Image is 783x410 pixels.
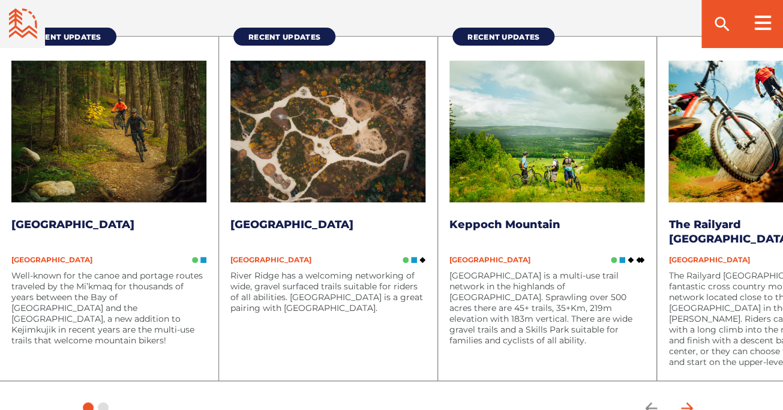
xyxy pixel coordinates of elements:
span: Recent Updates [248,32,320,41]
img: Black Diamond [628,257,634,263]
img: Green Circle [611,257,617,263]
span: [GEOGRAPHIC_DATA] [449,255,530,264]
img: Green Circle [192,257,198,263]
a: Recent Updates [452,28,554,46]
a: [GEOGRAPHIC_DATA] [11,218,134,231]
img: Black Diamond [419,257,425,263]
p: Well-known for the canoe and portage routes traveled by the Mi’kmaq for thousands of years betwee... [11,270,206,346]
p: [GEOGRAPHIC_DATA] is a multi-use trail network in the highlands of [GEOGRAPHIC_DATA]. Sprawling o... [449,270,644,346]
img: Green Circle [403,257,409,263]
a: Recent Updates [233,28,335,46]
a: Keppoch Mountain [449,218,560,231]
span: [GEOGRAPHIC_DATA] [11,255,92,264]
span: [GEOGRAPHIC_DATA] [668,255,749,264]
img: Double Black DIamond [636,257,645,263]
p: River Ridge has a welcoming networking of wide, gravel surfaced trails suitable for riders of all... [230,270,425,313]
span: Recent Updates [29,32,101,41]
a: [GEOGRAPHIC_DATA] [230,218,353,231]
img: Blue Square [619,257,625,263]
img: Blue Square [411,257,417,263]
a: Recent Updates [14,28,116,46]
span: Recent Updates [467,32,539,41]
img: River Ridge Common Mountain Bike Trails in New Germany, NS [230,61,425,202]
img: Blue Square [200,257,206,263]
ion-icon: search [712,14,731,34]
span: [GEOGRAPHIC_DATA] [230,255,311,264]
